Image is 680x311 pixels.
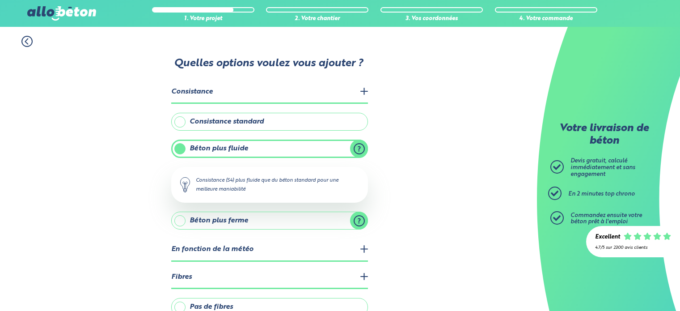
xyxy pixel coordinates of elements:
[595,245,671,250] div: 4.7/5 sur 2300 avis clients
[171,266,368,289] legend: Fibres
[171,167,368,203] div: Consistance (S4) plus fluide que du béton standard pour une meilleure maniabilité
[171,81,368,104] legend: Consistance
[170,58,367,70] p: Quelles options voulez vous ajouter ?
[171,212,368,230] label: Béton plus ferme
[570,213,642,225] span: Commandez ensuite votre béton prêt à l'emploi
[570,158,635,177] span: Devis gratuit, calculé immédiatement et sans engagement
[27,6,96,21] img: allobéton
[171,239,368,261] legend: En fonction de la météo
[568,191,635,197] span: En 2 minutes top chrono
[266,16,368,22] div: 2. Votre chantier
[171,113,368,131] label: Consistance standard
[600,276,670,301] iframe: Help widget launcher
[171,140,368,158] label: Béton plus fluide
[152,16,254,22] div: 1. Votre projet
[595,234,620,241] div: Excellent
[495,16,597,22] div: 4. Votre commande
[380,16,483,22] div: 3. Vos coordonnées
[553,123,655,147] p: Votre livraison de béton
